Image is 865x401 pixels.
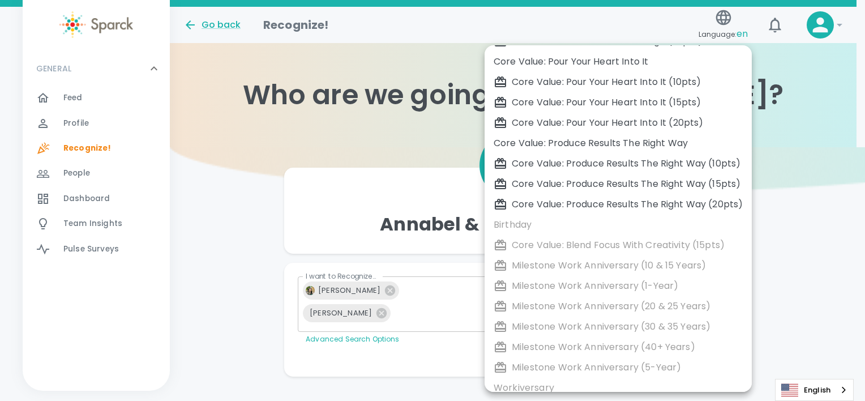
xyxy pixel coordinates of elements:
div: Milestone Work Anniversary (5-Year) [494,361,743,374]
div: Milestone Work Anniversary (20 & 25 Years) [494,300,743,313]
div: Core Value: Pour Your Heart Into It (20pts) [494,116,743,130]
div: Birthday [494,218,743,232]
div: Milestone Work Anniversary (40+ Years) [494,340,743,354]
div: Core Value: Blend Focus With Creativity (15pts) [494,238,743,252]
div: Core Value: Pour Your Heart Into It [494,55,743,69]
div: Core Value: Produce Results The Right Way (20pts) [494,198,743,211]
div: Language [775,379,854,401]
div: Workiversary [494,381,743,395]
div: Core Value: Pour Your Heart Into It (10pts) [494,75,743,89]
div: Milestone Work Anniversary (10 & 15 Years) [494,259,743,272]
a: English [776,379,853,400]
div: Milestone Work Anniversary (30 & 35 Years) [494,320,743,334]
div: Core Value: Produce Results The Right Way (15pts) [494,177,743,191]
div: Core Value: Produce Results The Right Way [494,136,743,150]
aside: Language selected: English [775,379,854,401]
div: Milestone Work Anniversary (1-Year) [494,279,743,293]
div: Core Value: Produce Results The Right Way (10pts) [494,157,743,170]
div: Core Value: Pour Your Heart Into It (15pts) [494,96,743,109]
